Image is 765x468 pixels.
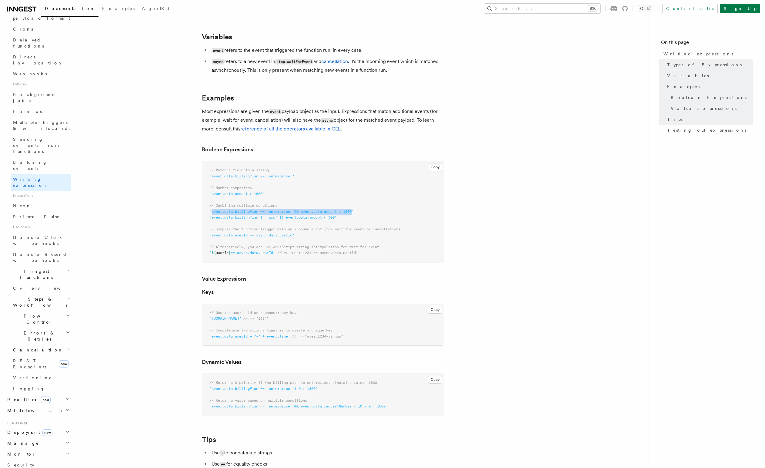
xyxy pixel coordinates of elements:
[720,4,760,13] a: Sign Up
[45,6,95,11] span: Documentation
[11,89,71,106] a: Background jobs
[5,407,62,414] span: Middleware
[661,39,753,48] h4: On this page
[663,51,733,57] span: Writing expressions
[209,311,296,315] span: // Use the user's id as a concurrency key
[11,355,71,372] a: REST Endpointsnew
[11,157,71,174] a: Batching events
[5,283,71,394] div: Inngest Functions
[11,313,66,325] span: Flow Control
[202,275,246,283] a: Value Expressions
[240,126,341,132] a: reference of all the operators available in CEL
[668,92,753,103] a: Boolean Expressions
[484,4,600,13] button: Search...⌘K
[13,38,44,48] span: Delayed functions
[13,71,47,76] span: Webhooks
[671,94,747,101] span: Boolean Expressions
[209,251,212,255] span: `
[321,58,348,64] a: cancellation
[11,296,68,308] span: Steps & Workflows
[13,375,53,380] span: Versioning
[209,404,388,408] span: `event.data.billingPlan == 'enterprise' && event.data.requestNumber < 10 ? 0 : 1800`
[13,92,56,103] span: Background jobs
[11,106,71,117] a: Fan out
[212,251,216,255] span: ${
[41,397,51,403] span: new
[11,222,71,232] span: Use cases
[209,328,332,332] span: // Concatenate two strings together to create a unique key
[11,211,71,222] a: Prisma Pulse
[667,116,683,122] span: Tips
[13,203,31,208] span: Neon
[5,421,27,426] span: Platform
[269,109,282,114] code: event
[667,62,742,68] span: Types of Expressions
[202,435,216,444] a: Tips
[59,360,69,367] span: new
[209,381,377,385] span: // Return a 0 priority if the billing plan is enterprise, otherwise return 1800
[202,33,232,41] a: Variables
[5,429,52,435] span: Deployment
[42,429,52,436] span: new
[665,114,753,125] a: Tips
[209,215,337,219] span: "event.data.billingPlan != 'pro' || event.data.amount < 300"
[5,266,71,283] button: Inngest Functions
[209,398,307,403] span: // Return a value based on multiple conditions
[13,160,47,171] span: Batching events
[13,214,60,219] span: Prisma Pulse
[667,73,709,79] span: Variables
[138,2,178,16] a: AgentKit
[209,186,252,190] span: // Number comparison
[231,251,275,255] span: == async.data.userId`
[11,311,71,328] button: Flow Control
[13,120,70,131] span: Multiple triggers & wildcards
[243,316,269,321] span: // => "1234"
[209,334,290,338] span: `event.data.userId + "-" + event.type`
[41,2,99,17] a: Documentation
[202,288,214,296] a: Keys
[277,251,358,255] span: // => "user_1234 == async.data.userId"
[99,2,138,16] a: Examples
[142,6,174,11] span: AgentKit
[13,252,67,263] span: Handle Resend webhooks
[13,235,64,246] span: Handle Clerk webhooks
[11,24,71,35] a: Crons
[210,449,444,457] li: Use to concatenate strings
[220,450,224,456] code: +
[661,48,753,59] a: Writing expressions
[13,27,33,31] span: Crons
[11,174,71,191] a: Writing expression
[216,251,229,255] span: userId
[5,405,71,416] button: Middleware
[667,84,700,90] span: Examples
[102,6,135,11] span: Examples
[5,427,71,438] button: Deploymentnew
[209,168,269,172] span: // Match a field to a string
[11,294,71,311] button: Steps & Workflows
[11,117,71,134] a: Multiple triggers & wildcards
[210,46,444,55] li: refers to the event that triggered the function run, in every case.
[11,347,63,353] span: Cancellation
[321,118,334,123] code: async
[202,145,253,154] a: Boolean Expressions
[5,397,51,403] span: Realtime
[13,286,75,291] span: Overview
[11,68,71,79] a: Webhooks
[5,438,71,449] button: Manage
[11,344,71,355] button: Cancellation
[11,283,71,294] a: Overview
[11,35,71,51] a: Delayed functions
[11,330,66,342] span: Errors & Retries
[210,57,444,74] li: refers to a new event in and . It's the incoming event which is matched asynchronously. This is o...
[13,358,46,369] span: REST Endpoints
[5,440,39,446] span: Manage
[209,233,294,237] span: "event.data.userId == async.data.userId"
[662,4,718,13] a: Contact sales
[665,81,753,92] a: Examples
[209,209,354,214] span: "event.data.billingPlan == 'enterprise' && event.data.amount > 1000"
[11,328,71,344] button: Errors & Retries
[11,249,71,266] a: Handle Resend webhooks
[13,386,45,391] span: Logging
[665,59,753,70] a: Types of Expressions
[209,227,400,231] span: // Compare the function trigger with an inbound event (for wait for event or cancellation)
